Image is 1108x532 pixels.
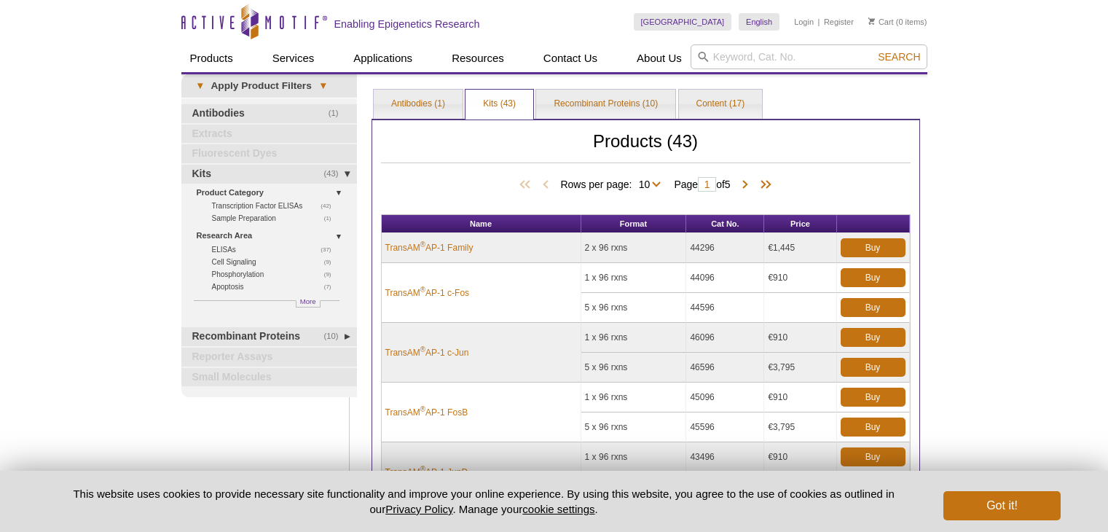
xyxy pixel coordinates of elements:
span: Previous Page [538,178,553,192]
a: Research Area [197,228,348,243]
a: TransAM®AP-1 FosB [385,406,468,419]
sup: ® [420,465,425,473]
a: TransAM®AP-1 Family [385,241,474,254]
input: Keyword, Cat. No. [691,44,927,69]
a: Buy [841,328,905,347]
span: (10) [324,327,347,346]
th: Price [764,215,836,233]
td: €3,795 [764,353,836,383]
span: Search [878,51,920,63]
td: €910 [764,263,836,293]
button: Search [873,50,924,63]
a: (7)Apoptosis [212,281,339,293]
a: Kits (43) [465,90,533,119]
span: First Page [516,178,538,192]
a: (10)Recombinant Proteins [181,327,357,346]
li: (0 items) [868,13,927,31]
td: 1 x 96 rxns [581,263,687,293]
span: More [300,295,316,308]
span: 5 [725,179,731,190]
td: 5 x 96 rxns [581,353,687,383]
td: 46596 [686,353,764,383]
a: Product Category [197,185,348,200]
sup: ® [420,405,425,413]
a: Reporter Assays [181,348,357,367]
a: [GEOGRAPHIC_DATA] [634,13,732,31]
sup: ® [420,240,425,249]
a: TransAM®AP-1 JunD [385,466,468,479]
span: (43) [324,165,347,184]
td: 44296 [686,233,764,263]
td: 1 x 96 rxns [581,442,687,472]
td: €3,795 [764,412,836,442]
td: €910 [764,442,836,472]
sup: ® [420,286,425,294]
td: 1 x 96 rxns [581,383,687,412]
a: (42)Transcription Factor ELISAs [212,200,339,212]
a: Recombinant Proteins (10) [536,90,675,119]
p: This website uses cookies to provide necessary site functionality and improve your online experie... [48,486,920,517]
a: Content (17) [679,90,763,119]
h2: Products (43) [381,135,911,163]
a: Products [181,44,242,72]
a: Fluorescent Dyes [181,144,357,163]
a: Services [264,44,323,72]
td: 5 x 96 rxns [581,412,687,442]
a: Buy [841,358,905,377]
a: Buy [841,268,905,287]
td: 2 x 96 rxns [581,233,687,263]
td: 46096 [686,323,764,353]
td: 45596 [686,412,764,442]
span: (1) [324,212,339,224]
span: ▾ [189,79,211,93]
td: €910 [764,323,836,353]
a: Resources [443,44,513,72]
a: ▾Apply Product Filters▾ [181,74,357,98]
td: €910 [764,383,836,412]
span: (37) [321,243,339,256]
th: Cat No. [686,215,764,233]
a: Buy [841,388,905,407]
a: Extracts [181,125,357,144]
a: (1)Sample Preparation [212,212,339,224]
a: Small Molecules [181,368,357,387]
a: TransAM®AP-1 c-Jun [385,346,469,359]
span: (7) [324,281,339,293]
a: (1)Antibodies [181,104,357,123]
a: Buy [841,238,905,257]
li: | [818,13,820,31]
button: cookie settings [522,503,594,515]
a: (9)Phosphorylation [212,268,339,281]
h2: Enabling Epigenetics Research [334,17,480,31]
span: ▾ [312,79,334,93]
a: Buy [841,447,905,466]
td: 5 x 96 rxns [581,293,687,323]
span: Last Page [753,178,774,192]
td: 1 x 96 rxns [581,323,687,353]
a: Cart [868,17,894,27]
button: Got it! [943,491,1060,520]
td: 43496 [686,442,764,472]
a: More [296,300,321,308]
a: About Us [628,44,691,72]
a: Privacy Policy [385,503,452,515]
a: (9)Cell Signaling [212,256,339,268]
a: (43)Kits [181,165,357,184]
td: 45096 [686,383,764,412]
sup: ® [420,345,425,353]
span: (9) [324,268,339,281]
span: (42) [321,200,339,212]
a: Antibodies (1) [374,90,463,119]
a: Applications [345,44,421,72]
a: Buy [841,418,905,437]
a: Login [794,17,814,27]
th: Name [382,215,581,233]
a: Contact Us [535,44,606,72]
span: Rows per page: [560,176,667,191]
td: €1,445 [764,233,836,263]
span: Next Page [738,178,753,192]
span: (1) [329,104,347,123]
a: English [739,13,779,31]
span: Page of [667,177,737,192]
a: (37)ELISAs [212,243,339,256]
